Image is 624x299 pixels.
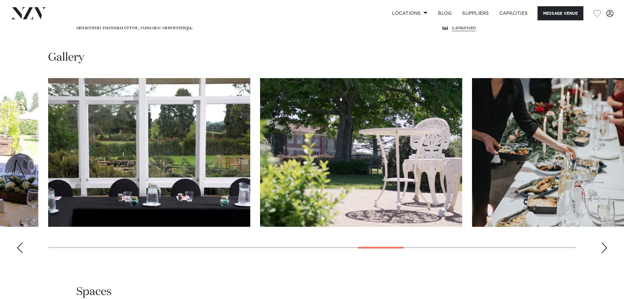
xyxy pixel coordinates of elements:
[260,78,462,227] swiper-slide: 19 / 29
[433,6,457,20] a: BLOG
[457,6,494,20] a: SUPPLIERS
[387,6,433,20] a: Locations
[48,78,250,227] swiper-slide: 18 / 29
[10,7,46,19] img: nzv-logo.png
[441,23,548,32] a: LinkedIn
[48,50,84,65] h2: Gallery
[538,6,583,20] button: Message Venue
[494,6,533,20] a: Capacities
